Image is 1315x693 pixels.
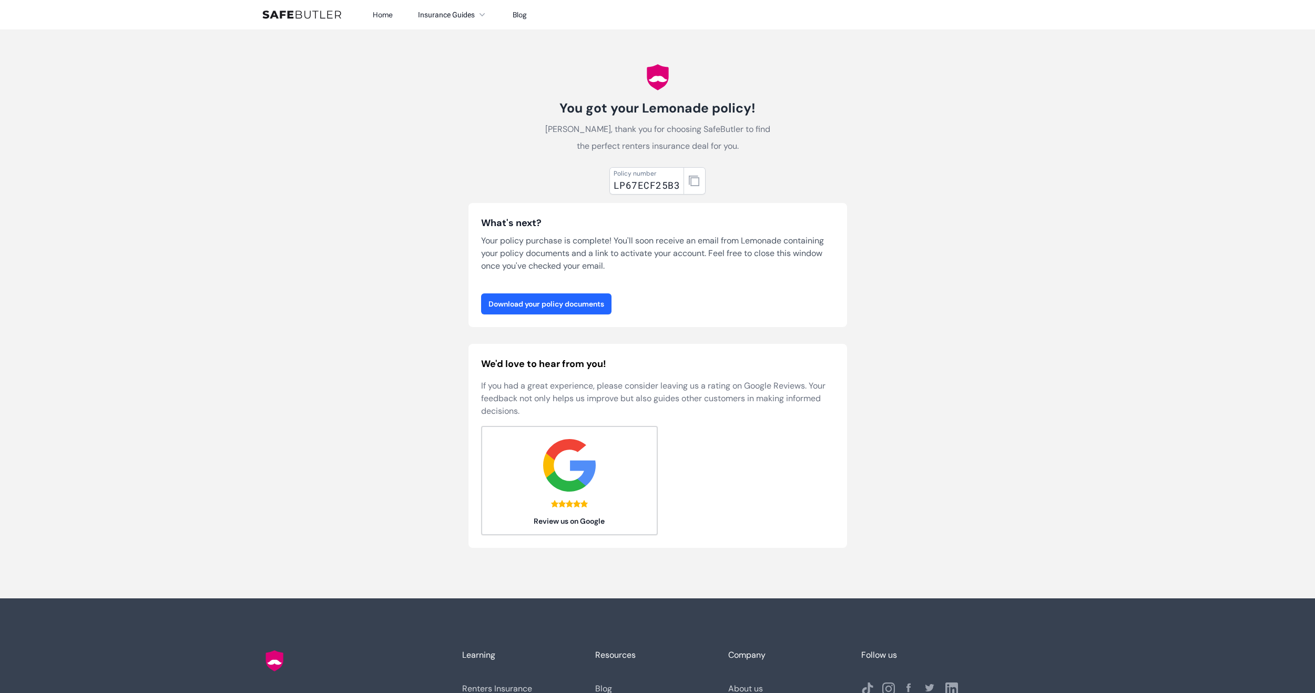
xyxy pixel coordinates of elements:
button: Insurance Guides [418,8,487,21]
img: SafeButler Text Logo [262,11,341,19]
a: Download your policy documents [481,293,611,314]
h1: You got your Lemonade policy! [540,100,776,117]
p: [PERSON_NAME], thank you for choosing SafeButler to find the perfect renters insurance deal for you. [540,121,776,155]
a: Review us on Google [481,426,658,535]
div: Company [728,649,853,661]
img: google.svg [543,439,596,492]
p: If you had a great experience, please consider leaving us a rating on Google Reviews. Your feedba... [481,380,834,417]
div: Learning [462,649,587,661]
div: 5.0 [551,500,588,507]
div: Policy number [614,169,680,178]
div: Resources [595,649,720,661]
a: Blog [513,10,527,19]
a: Home [373,10,393,19]
span: Review us on Google [482,516,657,526]
h2: We'd love to hear from you! [481,356,834,371]
p: Your policy purchase is complete! You'll soon receive an email from Lemonade containing your poli... [481,235,834,272]
h3: What's next? [481,216,834,230]
div: Follow us [861,649,986,661]
div: LP67ECF25B3 [614,178,680,192]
